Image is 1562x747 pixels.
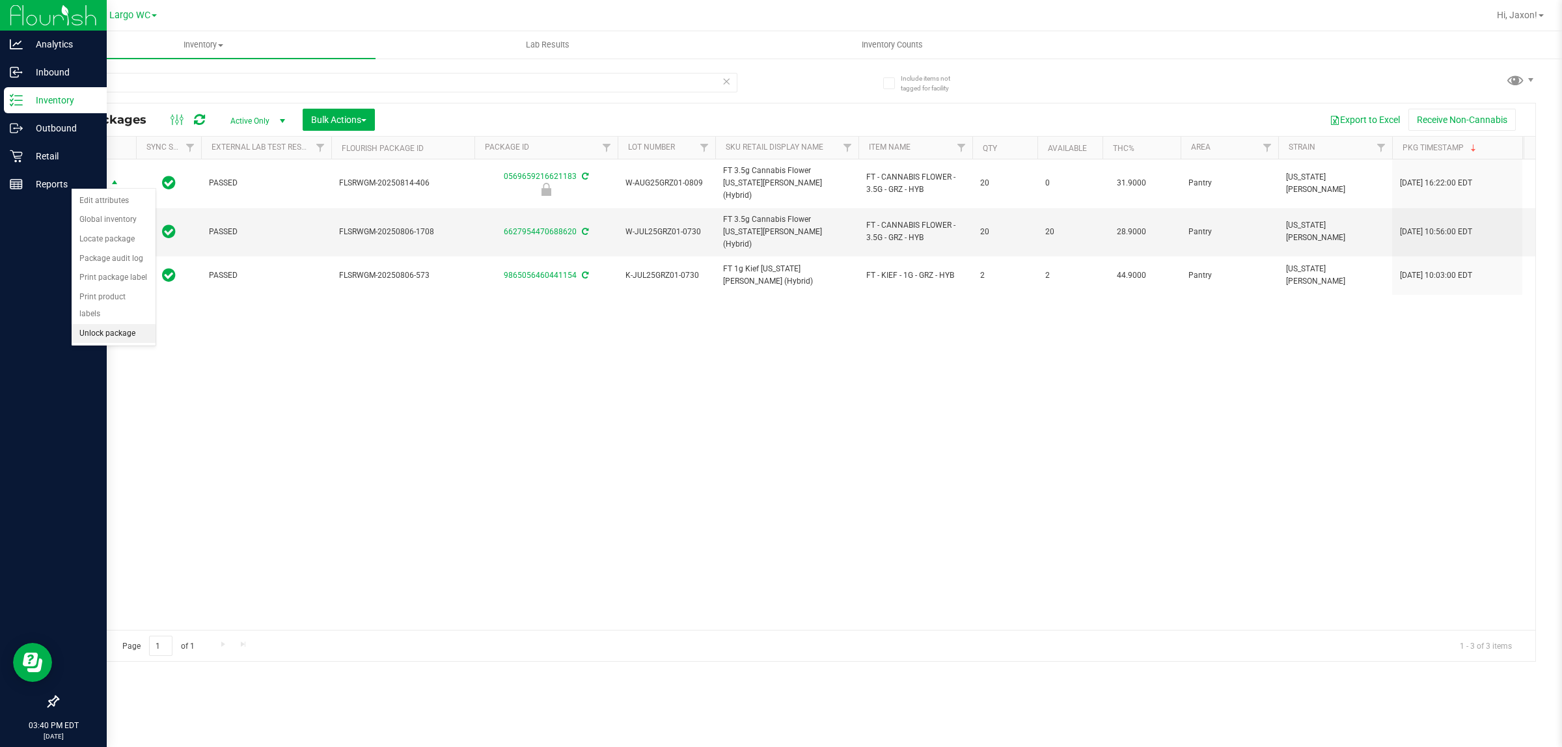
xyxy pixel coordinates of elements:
span: [DATE] 16:22:00 EDT [1400,177,1472,189]
a: External Lab Test Result [212,143,314,152]
p: Retail [23,148,101,164]
a: Strain [1289,143,1315,152]
p: Inventory [23,92,101,108]
a: Filter [596,137,618,159]
span: In Sync [162,266,176,284]
span: 2 [980,269,1030,282]
inline-svg: Inventory [10,94,23,107]
inline-svg: Retail [10,150,23,163]
a: Lab Results [376,31,720,59]
span: Inventory Counts [844,39,940,51]
span: Sync from Compliance System [580,271,588,280]
a: Package ID [485,143,529,152]
div: Newly Received [473,183,620,196]
button: Receive Non-Cannabis [1408,109,1516,131]
p: Reports [23,176,101,192]
li: Print package label [72,268,156,288]
a: Qty [983,144,997,153]
input: Search Package ID, Item Name, SKU, Lot or Part Number... [57,73,737,92]
span: [US_STATE][PERSON_NAME] [1286,263,1384,288]
span: [DATE] 10:56:00 EDT [1400,226,1472,238]
a: Inventory Counts [720,31,1064,59]
a: Sku Retail Display Name [726,143,823,152]
span: 1 - 3 of 3 items [1449,636,1522,655]
span: FLSRWGM-20250806-1708 [339,226,467,238]
span: [DATE] 10:03:00 EDT [1400,269,1472,282]
li: Unlock package [72,324,156,344]
iframe: Resource center [13,643,52,682]
a: Lot Number [628,143,675,152]
p: 03:40 PM EDT [6,720,101,731]
span: Inventory [31,39,376,51]
span: K-JUL25GRZ01-0730 [625,269,707,282]
a: Filter [1371,137,1392,159]
span: Pantry [1188,226,1270,238]
span: [US_STATE][PERSON_NAME] [1286,219,1384,244]
p: Outbound [23,120,101,136]
span: All Packages [68,113,159,127]
span: Largo WC [109,10,150,21]
a: 0569659216621183 [504,172,577,181]
span: FLSRWGM-20250806-573 [339,269,467,282]
a: Area [1191,143,1211,152]
p: Analytics [23,36,101,52]
inline-svg: Inbound [10,66,23,79]
button: Bulk Actions [303,109,375,131]
p: Inbound [23,64,101,80]
a: 9865056460441154 [504,271,577,280]
span: FT 1g Kief [US_STATE][PERSON_NAME] (Hybrid) [723,263,851,288]
a: THC% [1113,144,1134,153]
li: Locate package [72,230,156,249]
p: [DATE] [6,731,101,741]
a: Filter [310,137,331,159]
span: PASSED [209,226,323,238]
a: Filter [1257,137,1278,159]
a: Pkg Timestamp [1403,143,1479,152]
span: 31.9000 [1110,174,1153,193]
span: W-AUG25GRZ01-0809 [625,177,707,189]
span: 20 [980,177,1030,189]
span: Sync from Compliance System [580,172,588,181]
span: PASSED [209,269,323,282]
span: FT - KIEF - 1G - GRZ - HYB [866,269,965,282]
li: Edit attributes [72,191,156,211]
inline-svg: Reports [10,178,23,191]
span: 28.9000 [1110,223,1153,241]
li: Print product labels [72,288,156,323]
span: Pantry [1188,269,1270,282]
span: In Sync [162,174,176,192]
span: W-JUL25GRZ01-0730 [625,226,707,238]
inline-svg: Outbound [10,122,23,135]
span: 44.9000 [1110,266,1153,285]
span: Bulk Actions [311,115,366,125]
span: Pantry [1188,177,1270,189]
span: 20 [1045,226,1095,238]
span: FT 3.5g Cannabis Flower [US_STATE][PERSON_NAME] (Hybrid) [723,213,851,251]
span: Include items not tagged for facility [901,74,966,93]
span: Page of 1 [111,636,205,656]
inline-svg: Analytics [10,38,23,51]
span: FT - CANNABIS FLOWER - 3.5G - GRZ - HYB [866,171,965,196]
a: 6627954470688620 [504,227,577,236]
span: Hi, Jaxon! [1497,10,1537,20]
span: 0 [1045,177,1095,189]
span: 2 [1045,269,1095,282]
a: Sync Status [146,143,197,152]
span: Sync from Compliance System [580,227,588,236]
a: Filter [180,137,201,159]
a: Filter [951,137,972,159]
span: In Sync [162,223,176,241]
a: Flourish Package ID [342,144,424,153]
input: 1 [149,636,172,656]
a: Item Name [869,143,911,152]
li: Global inventory [72,210,156,230]
span: 20 [980,226,1030,238]
a: Inventory [31,31,376,59]
li: Package audit log [72,249,156,269]
span: Lab Results [508,39,587,51]
button: Export to Excel [1321,109,1408,131]
span: [US_STATE][PERSON_NAME] [1286,171,1384,196]
span: PASSED [209,177,323,189]
span: select [107,174,123,193]
a: Filter [837,137,858,159]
